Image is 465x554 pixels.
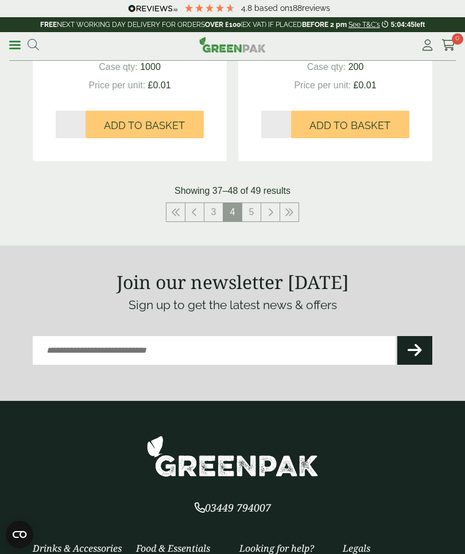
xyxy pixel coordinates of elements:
span: Price per unit: [88,80,145,90]
span: Case qty: [99,62,138,72]
span: 5:04:45 [391,21,414,29]
span: Based on [254,3,289,13]
a: See T&C's [348,21,380,29]
span: 03449 794007 [195,501,271,514]
p: Sign up to get the latest news & offers [33,296,432,314]
span: 188 [289,3,302,13]
a: 5 [242,203,261,221]
p: Showing 37–48 of 49 results [175,184,290,198]
span: Add to Basket [104,119,185,132]
a: 3 [204,203,223,221]
span: 4 [223,203,242,221]
span: 1000 [140,62,161,72]
a: 0 [441,37,456,54]
a: 03449 794007 [195,503,271,514]
img: REVIEWS.io [128,5,178,13]
i: My Account [420,40,435,51]
span: 200 [348,62,364,72]
span: £0.01 [354,80,377,90]
button: Add to Basket [86,111,204,138]
span: 4.8 [241,3,254,13]
i: Cart [441,40,456,51]
img: GreenPak Supplies [199,37,266,53]
strong: BEFORE 2 pm [302,21,347,29]
span: 0 [452,33,463,45]
span: left [414,21,425,29]
span: Price per unit: [294,80,351,90]
strong: OVER £100 [205,21,241,29]
img: GreenPak Supplies [146,435,319,477]
span: Add to Basket [309,119,390,132]
div: 4.79 Stars [184,3,235,13]
button: Add to Basket [291,111,409,138]
button: Open CMP widget [6,521,33,548]
span: Case qty: [307,62,346,72]
span: reviews [302,3,330,13]
strong: FREE [40,21,57,29]
span: £0.01 [148,80,171,90]
strong: Join our newsletter [DATE] [117,270,349,294]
